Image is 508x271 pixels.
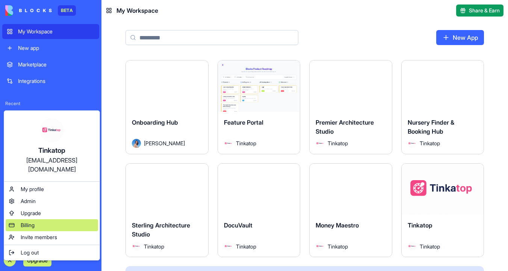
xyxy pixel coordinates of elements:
span: Billing [21,221,35,229]
a: Billing [6,219,98,231]
span: Log out [21,249,39,256]
div: Tinkatop [12,145,92,156]
div: [EMAIL_ADDRESS][DOMAIN_NAME] [12,156,92,174]
img: Tinkatop_fycgeq.png [40,118,64,142]
span: Recent [2,101,99,107]
a: Tinkatop[EMAIL_ADDRESS][DOMAIN_NAME] [6,112,98,180]
a: Upgrade [6,207,98,219]
span: My profile [21,185,44,193]
a: Invite members [6,231,98,243]
span: Upgrade [21,209,41,217]
span: Invite members [21,233,57,241]
a: Admin [6,195,98,207]
a: My profile [6,183,98,195]
span: Admin [21,197,36,205]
